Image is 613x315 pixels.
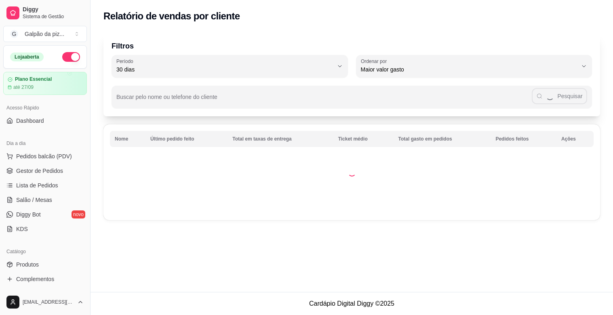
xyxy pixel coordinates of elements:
[62,52,80,62] button: Alterar Status
[3,72,87,95] a: Plano Essencialaté 27/09
[3,26,87,42] button: Select a team
[16,275,54,283] span: Complementos
[116,96,532,104] input: Buscar pelo nome ou telefone do cliente
[3,164,87,177] a: Gestor de Pedidos
[361,58,390,65] label: Ordenar por
[16,117,44,125] span: Dashboard
[16,167,63,175] span: Gestor de Pedidos
[23,6,84,13] span: Diggy
[3,223,87,235] a: KDS
[3,273,87,286] a: Complementos
[10,52,44,61] div: Loja aberta
[16,181,58,189] span: Lista de Pedidos
[16,152,72,160] span: Pedidos balcão (PDV)
[356,55,592,78] button: Ordenar porMaior valor gasto
[16,225,28,233] span: KDS
[16,210,41,218] span: Diggy Bot
[3,208,87,221] a: Diggy Botnovo
[23,13,84,20] span: Sistema de Gestão
[112,55,348,78] button: Período30 dias
[16,196,52,204] span: Salão / Mesas
[3,258,87,271] a: Produtos
[116,65,333,73] span: 30 dias
[3,3,87,23] a: DiggySistema de Gestão
[16,260,39,269] span: Produtos
[13,84,34,90] article: até 27/09
[15,76,52,82] article: Plano Essencial
[3,137,87,150] div: Dia a dia
[3,150,87,163] button: Pedidos balcão (PDV)
[25,30,64,38] div: Galpão da piz ...
[103,10,240,23] h2: Relatório de vendas por cliente
[3,245,87,258] div: Catálogo
[3,179,87,192] a: Lista de Pedidos
[3,193,87,206] a: Salão / Mesas
[348,168,356,176] div: Loading
[116,58,136,65] label: Período
[361,65,578,73] span: Maior valor gasto
[112,40,592,52] p: Filtros
[3,114,87,127] a: Dashboard
[3,101,87,114] div: Acesso Rápido
[23,299,74,305] span: [EMAIL_ADDRESS][DOMAIN_NAME]
[10,30,18,38] span: G
[3,292,87,312] button: [EMAIL_ADDRESS][DOMAIN_NAME]
[91,292,613,315] footer: Cardápio Digital Diggy © 2025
